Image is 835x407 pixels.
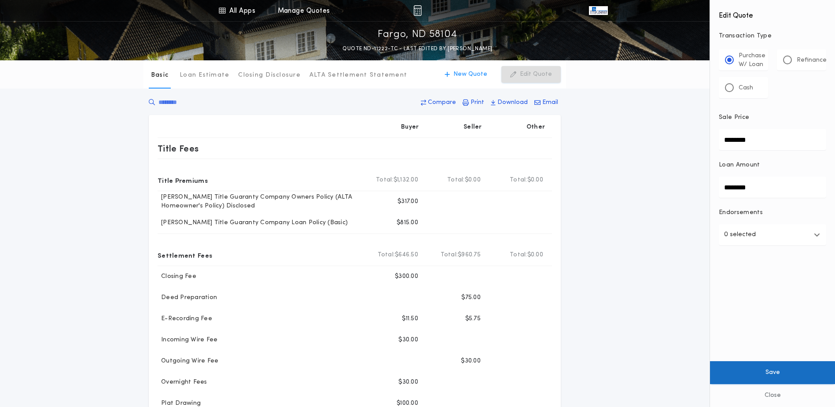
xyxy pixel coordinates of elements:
[719,5,826,21] h4: Edit Quote
[342,44,492,53] p: QUOTE ND-11222-TC - LAST EDITED BY [PERSON_NAME]
[309,71,407,80] p: ALTA Settlement Statement
[719,161,760,170] p: Loan Amount
[460,95,487,111] button: Print
[158,218,348,227] p: [PERSON_NAME] Title Guaranty Company Loan Policy (Basic)
[378,28,457,42] p: Fargo, ND 58104
[510,176,527,185] b: Total:
[158,314,212,323] p: E-Recording Fee
[739,84,753,92] p: Cash
[510,251,527,259] b: Total:
[465,314,481,323] p: $5.75
[158,357,218,366] p: Outgoing Wire Fee
[520,70,552,79] p: Edit Quote
[398,378,418,387] p: $30.00
[453,70,487,79] p: New Quote
[461,357,481,366] p: $30.00
[180,71,229,80] p: Loan Estimate
[158,272,196,281] p: Closing Fee
[526,123,545,132] p: Other
[238,71,301,80] p: Closing Disclosure
[461,293,481,302] p: $75.00
[436,66,496,83] button: New Quote
[378,251,395,259] b: Total:
[488,95,530,111] button: Download
[719,177,826,198] input: Loan Amount
[395,251,418,259] span: $646.50
[158,336,217,344] p: Incoming Wire Fee
[497,98,528,107] p: Download
[501,66,561,83] button: Edit Quote
[397,197,418,206] p: $317.00
[739,52,765,69] p: Purchase W/ Loan
[158,293,217,302] p: Deed Preparation
[447,176,465,185] b: Total:
[441,251,458,259] b: Total:
[395,272,418,281] p: $300.00
[719,224,826,245] button: 0 selected
[719,129,826,150] input: Sale Price
[458,251,481,259] span: $960.75
[413,5,422,16] img: img
[158,193,363,211] p: [PERSON_NAME] Title Guaranty Company Owners Policy (ALTA Homeowner's Policy) Disclosed
[532,95,561,111] button: Email
[397,218,418,227] p: $815.00
[158,141,199,155] p: Title Fees
[719,32,826,41] p: Transaction Type
[589,6,607,15] img: vs-icon
[465,176,481,185] span: $0.00
[376,176,394,185] b: Total:
[418,95,459,111] button: Compare
[428,98,456,107] p: Compare
[394,176,418,185] span: $1,132.00
[527,176,543,185] span: $0.00
[158,248,212,262] p: Settlement Fees
[471,98,484,107] p: Print
[797,56,827,65] p: Refinance
[151,71,169,80] p: Basic
[542,98,558,107] p: Email
[527,251,543,259] span: $0.00
[158,378,207,387] p: Overnight Fees
[463,123,482,132] p: Seller
[724,229,756,240] p: 0 selected
[719,113,749,122] p: Sale Price
[401,123,419,132] p: Buyer
[710,384,835,407] button: Close
[710,361,835,384] button: Save
[719,208,826,217] p: Endorsements
[402,314,418,323] p: $11.50
[398,336,418,344] p: $30.00
[158,173,208,187] p: Title Premiums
